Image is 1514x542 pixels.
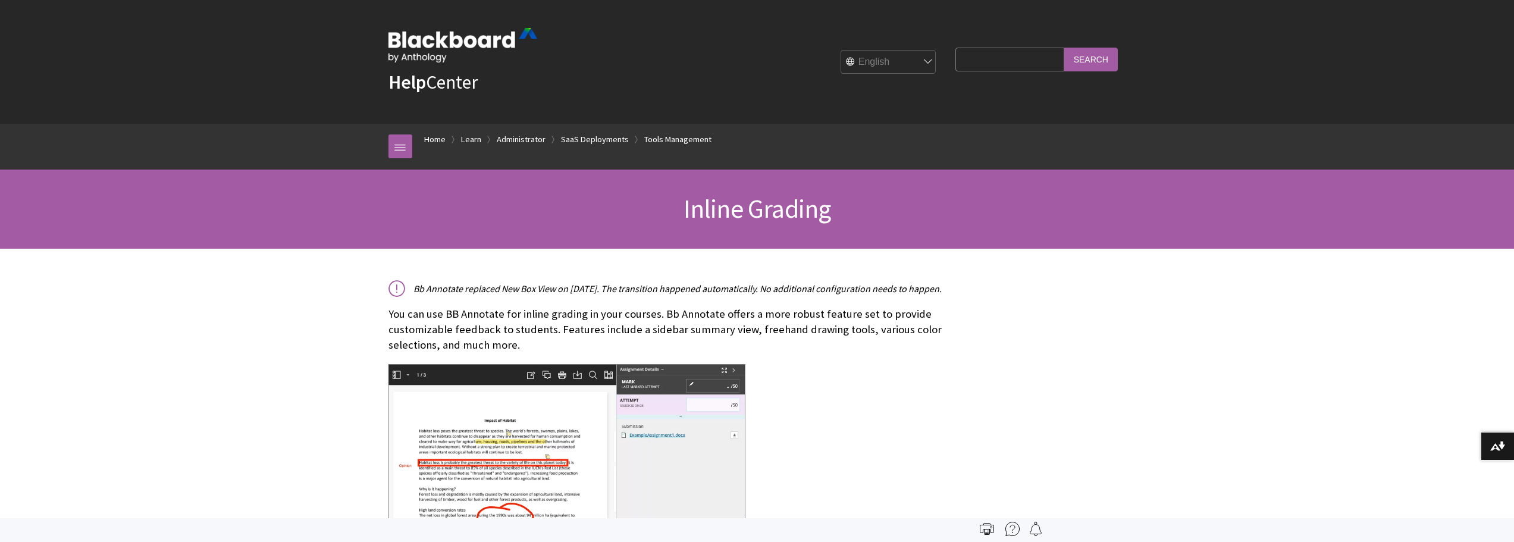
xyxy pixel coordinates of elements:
[1029,522,1043,536] img: Follow this page
[644,132,711,147] a: Tools Management
[388,282,950,295] p: Bb Annotate replaced New Box View on [DATE]. The transition happened automatically. No additional...
[980,522,994,536] img: Print
[424,132,446,147] a: Home
[561,132,629,147] a: SaaS Deployments
[497,132,546,147] a: Administrator
[388,70,478,94] a: HelpCenter
[841,51,936,74] select: Site Language Selector
[1064,48,1118,71] input: Search
[1005,522,1020,536] img: More help
[388,70,426,94] strong: Help
[388,306,950,353] p: You can use BB Annotate for inline grading in your courses. Bb Annotate offers a more robust feat...
[461,132,481,147] a: Learn
[388,28,537,62] img: Blackboard by Anthology
[684,192,831,225] span: Inline Grading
